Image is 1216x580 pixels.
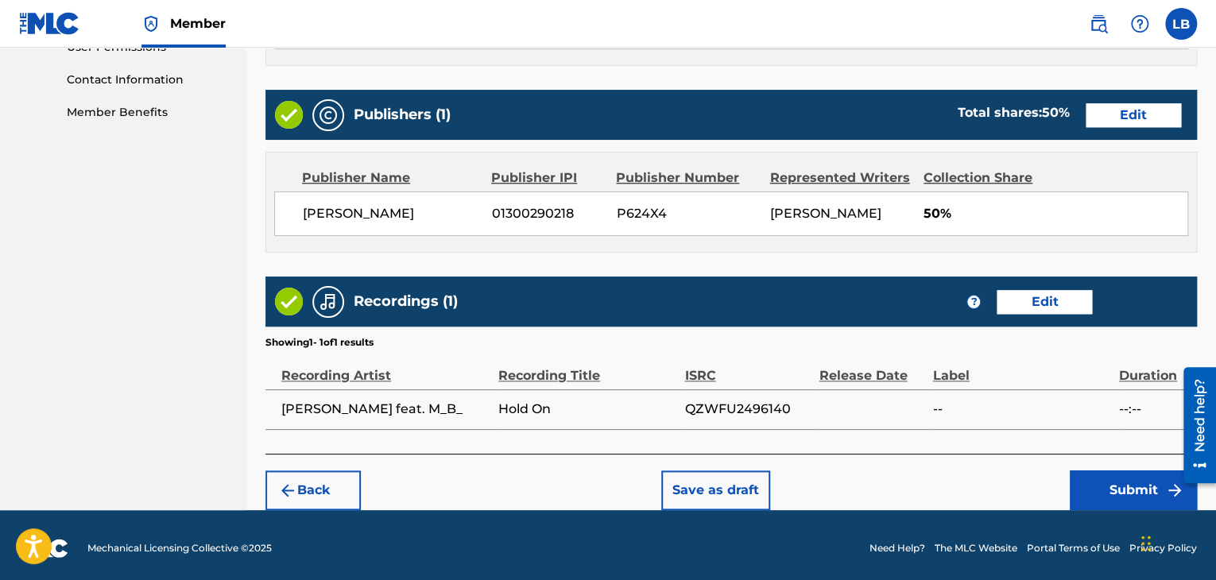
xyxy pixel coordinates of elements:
[354,292,458,311] h5: Recordings (1)
[275,288,303,315] img: Valid
[302,168,479,188] div: Publisher Name
[1171,362,1216,489] iframe: Resource Center
[770,168,912,188] div: Represented Writers
[492,204,605,223] span: 01300290218
[265,470,361,510] button: Back
[354,106,451,124] h5: Publishers (1)
[935,541,1017,555] a: The MLC Website
[319,106,338,125] img: Publishers
[491,168,604,188] div: Publisher IPI
[924,168,1056,188] div: Collection Share
[1141,520,1151,567] div: Drag
[319,292,338,311] img: Recordings
[997,290,1092,314] button: Edit
[958,103,1070,122] div: Total shares:
[19,12,80,35] img: MLC Logo
[770,206,881,221] span: [PERSON_NAME]
[1129,541,1197,555] a: Privacy Policy
[1027,541,1120,555] a: Portal Terms of Use
[1086,103,1181,127] button: Edit
[1165,481,1184,500] img: f7272a7cc735f4ea7f67.svg
[1124,8,1156,40] div: Help
[1089,14,1108,33] img: search
[932,400,1110,419] span: --
[616,168,757,188] div: Publisher Number
[498,400,676,419] span: Hold On
[661,470,770,510] button: Save as draft
[281,350,490,385] div: Recording Artist
[170,14,226,33] span: Member
[1165,8,1197,40] div: User Menu
[924,204,1187,223] span: 50%
[67,72,227,88] a: Contact Information
[1119,400,1189,419] span: --:--
[1130,14,1149,33] img: help
[869,541,925,555] a: Need Help?
[967,296,980,308] span: ?
[617,204,758,223] span: P624X4
[932,350,1110,385] div: Label
[303,204,480,223] span: [PERSON_NAME]
[265,335,374,350] p: Showing 1 - 1 of 1 results
[141,14,161,33] img: Top Rightsholder
[819,350,924,385] div: Release Date
[278,481,297,500] img: 7ee5dd4eb1f8a8e3ef2f.svg
[684,400,811,419] span: QZWFU2496140
[1082,8,1114,40] a: Public Search
[1070,470,1197,510] button: Submit
[281,400,490,419] span: [PERSON_NAME] feat. M_B_
[67,104,227,121] a: Member Benefits
[684,350,811,385] div: ISRC
[275,101,303,129] img: Valid
[498,350,676,385] div: Recording Title
[1119,350,1189,385] div: Duration
[1137,504,1216,580] iframe: Chat Widget
[1042,105,1070,120] span: 50 %
[87,541,272,555] span: Mechanical Licensing Collective © 2025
